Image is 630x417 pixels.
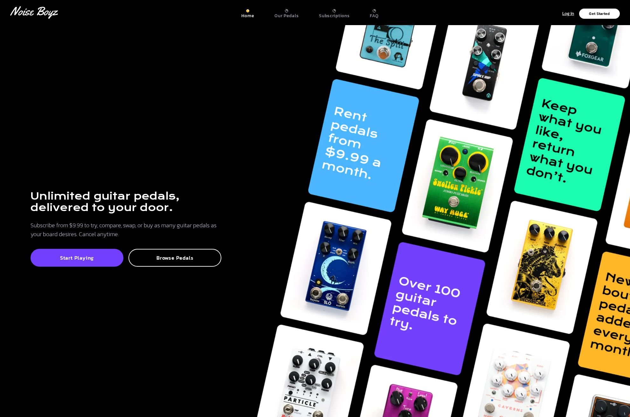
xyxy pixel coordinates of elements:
p: Home [241,13,254,19]
a: FAQ [370,7,378,19]
p: Start Playing [38,255,116,261]
p: Log In [562,10,574,17]
a: Our Pedals [274,7,299,19]
button: Get Started [579,9,620,19]
a: Home [241,7,254,19]
p: Our Pedals [274,13,299,19]
p: Subscriptions [319,13,350,19]
a: Subscriptions [319,7,350,19]
p: FAQ [370,13,378,19]
p: Browse Pedals [135,255,214,261]
p: Subscribe from $9.99 to try, compare, swap, or buy as many guitar pedals as your board desires. C... [31,221,221,239]
p: Get Started [589,12,610,16]
h1: Unlimited guitar pedals, delivered to your door. [31,190,221,213]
